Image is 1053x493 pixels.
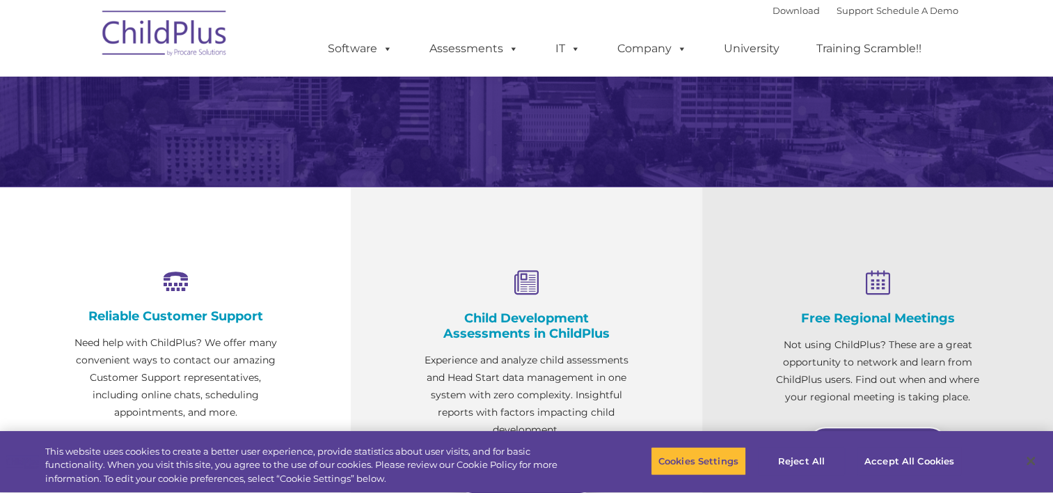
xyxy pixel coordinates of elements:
p: Need help with ChildPlus? We offer many convenient ways to contact our amazing Customer Support r... [70,334,281,421]
a: Software [314,35,406,63]
span: Phone number [193,149,253,159]
span: Last name [193,92,236,102]
font: | [773,5,958,16]
p: Experience and analyze child assessments and Head Start data management in one system with zero c... [420,352,632,439]
img: ChildPlus by Procare Solutions [95,1,235,70]
a: University [710,35,793,63]
h4: Child Development Assessments in ChildPlus [420,311,632,341]
div: This website uses cookies to create a better user experience, provide statistics about user visit... [45,445,579,486]
h4: Reliable Customer Support [70,308,281,324]
a: Schedule A Demo [876,5,958,16]
a: Company [603,35,701,63]
a: Download [773,5,820,16]
button: Close [1015,446,1046,476]
a: Support [837,5,873,16]
a: IT [541,35,594,63]
button: Reject All [758,446,845,476]
a: Training Scramble!! [802,35,935,63]
p: Not using ChildPlus? These are a great opportunity to network and learn from ChildPlus users. Fin... [772,336,983,406]
a: Assessments [415,35,532,63]
button: Accept All Cookies [857,446,962,476]
h4: Free Regional Meetings [772,311,983,326]
button: Cookies Settings [651,446,746,476]
a: Learn More [808,427,947,462]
